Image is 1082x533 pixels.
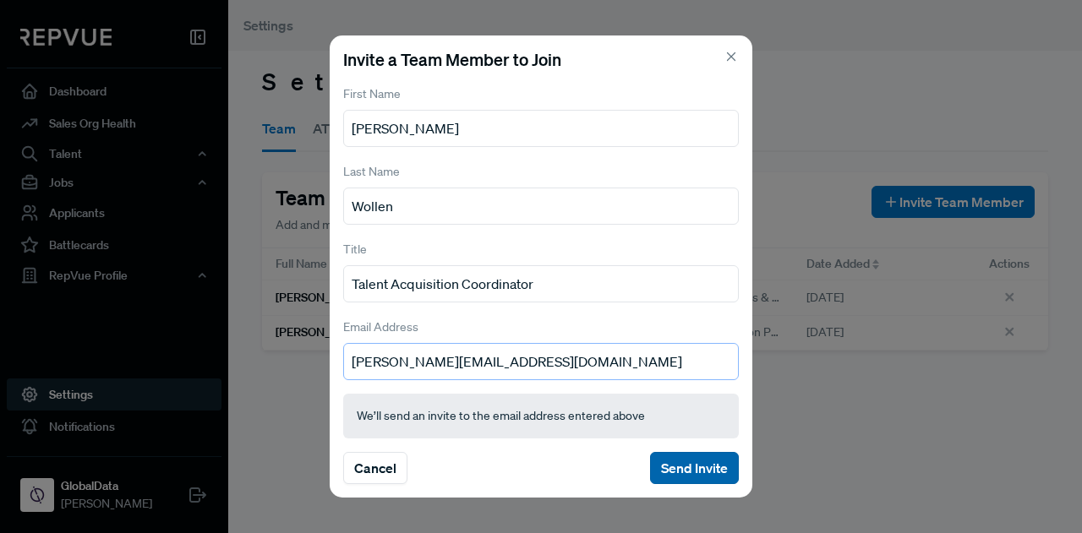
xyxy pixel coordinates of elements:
[343,318,418,336] label: Email Address
[343,188,739,225] input: Doe
[343,241,367,258] label: Title
[343,265,739,302] input: Title
[357,407,725,425] p: We’ll send an invite to the email address entered above
[343,110,739,147] input: John
[343,452,407,484] button: Cancel
[343,49,739,69] h5: Invite a Team Member to Join
[343,85,401,103] label: First Name
[650,452,739,484] button: Send Invite
[343,343,739,380] input: johndoe@company.com
[343,163,400,181] label: Last Name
